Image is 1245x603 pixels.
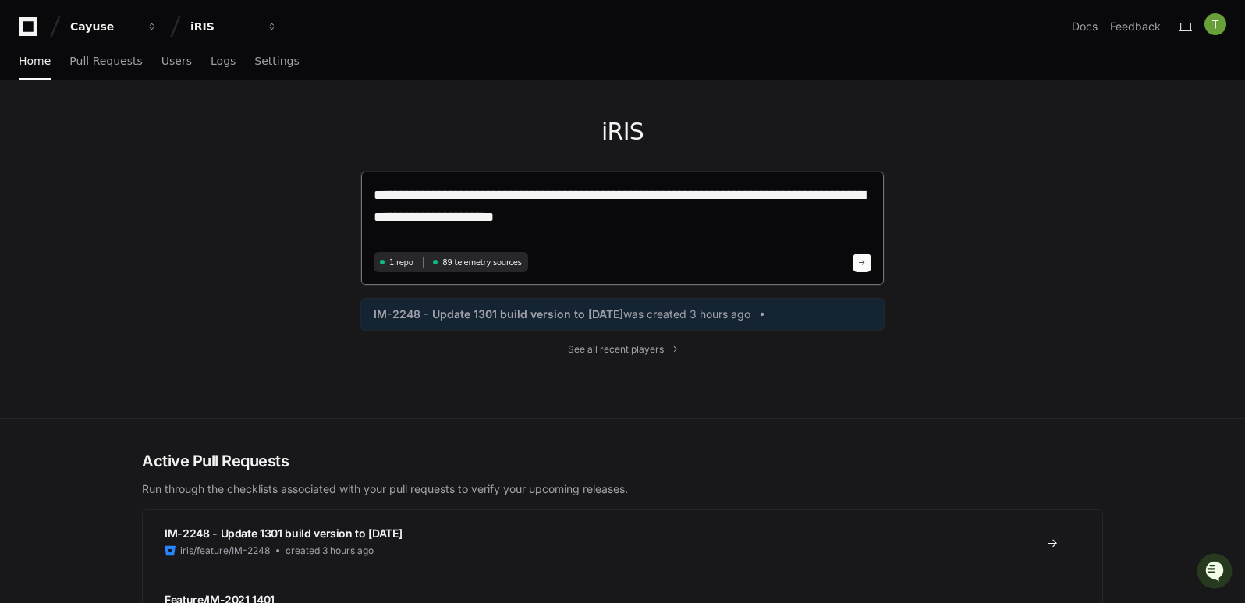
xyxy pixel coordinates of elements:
[16,170,105,183] div: Past conversations
[70,132,215,144] div: We're available if you need us!
[33,116,61,144] img: 7525507653686_35a1cc9e00a5807c6d71_72.png
[442,257,521,268] span: 89 telemetry sources
[31,210,44,222] img: 1756235613930-3d25f9e4-fa56-45dd-b3ad-e072dfbd1548
[19,56,51,66] span: Home
[19,44,51,80] a: Home
[360,118,885,146] h1: iRIS
[623,307,750,322] span: was created 3 hours ago
[155,244,189,256] span: Pylon
[242,167,284,186] button: See all
[161,44,192,80] a: Users
[360,343,885,356] a: See all recent players
[143,510,1102,576] a: IM-2248 - Update 1301 build version to [DATE]iris/feature/IM-2248created 3 hours ago
[48,209,126,222] span: [PERSON_NAME]
[1204,13,1226,35] img: ACg8ocL5-NG-c-oqfxcQk3HMb8vOpXBy6RvsyWwzFUILJoWlmPxnAQ=s96-c
[142,481,1103,497] p: Run through the checklists associated with your pull requests to verify your upcoming releases.
[265,121,284,140] button: Start new chat
[161,56,192,66] span: Users
[16,16,47,47] img: PlayerZero
[190,19,257,34] div: iRIS
[254,56,299,66] span: Settings
[374,307,871,322] a: IM-2248 - Update 1301 build version to [DATE]was created 3 hours ago
[1110,19,1161,34] button: Feedback
[184,12,284,41] button: iRIS
[129,209,135,222] span: •
[568,343,664,356] span: See all recent players
[165,527,402,540] span: IM-2248 - Update 1301 build version to [DATE]
[110,243,189,256] a: Powered byPylon
[389,257,413,268] span: 1 repo
[1072,19,1098,34] a: Docs
[16,116,44,144] img: 1756235613930-3d25f9e4-fa56-45dd-b3ad-e072dfbd1548
[211,44,236,80] a: Logs
[142,450,1103,472] h2: Active Pull Requests
[69,44,142,80] a: Pull Requests
[64,12,164,41] button: Cayuse
[211,56,236,66] span: Logs
[1195,552,1237,594] iframe: Open customer support
[16,62,284,87] div: Welcome
[286,544,374,557] span: created 3 hours ago
[180,544,270,557] span: iris/feature/IM-2248
[254,44,299,80] a: Settings
[138,209,170,222] span: [DATE]
[69,56,142,66] span: Pull Requests
[70,19,137,34] div: Cayuse
[374,307,623,322] span: IM-2248 - Update 1301 build version to [DATE]
[70,116,256,132] div: Start new chat
[16,194,41,219] img: Animesh Koratana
